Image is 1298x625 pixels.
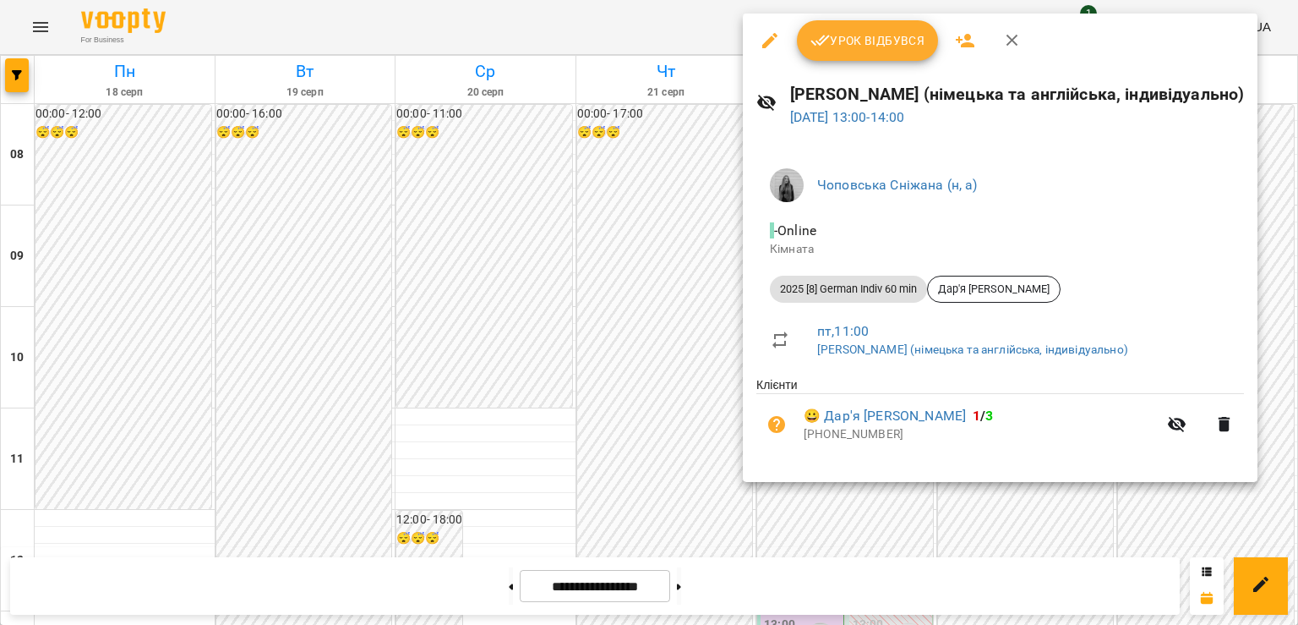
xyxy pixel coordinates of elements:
[928,282,1060,297] span: Дар'я [PERSON_NAME]
[804,406,966,426] a: 😀 Дар'я [PERSON_NAME]
[790,81,1245,107] h6: [PERSON_NAME] (німецька та англійська, індивідуально)
[817,343,1128,356] a: [PERSON_NAME] (німецька та англійська, індивідуально)
[770,222,820,238] span: - Online
[770,282,927,297] span: 2025 [8] German Indiv 60 min
[817,323,869,339] a: пт , 11:00
[756,404,797,445] button: Візит ще не сплачено. Додати оплату?
[790,109,905,125] a: [DATE] 13:00-14:00
[804,426,1157,443] p: [PHONE_NUMBER]
[770,168,804,202] img: 465148d13846e22f7566a09ee851606a.jpeg
[756,376,1244,461] ul: Клієнти
[810,30,925,51] span: Урок відбувся
[797,20,939,61] button: Урок відбувся
[973,408,980,424] span: 1
[973,408,993,424] b: /
[985,408,993,424] span: 3
[817,177,978,193] a: Чоповська Сніжана (н, а)
[770,241,1230,258] p: Кімната
[927,276,1061,303] div: Дар'я [PERSON_NAME]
